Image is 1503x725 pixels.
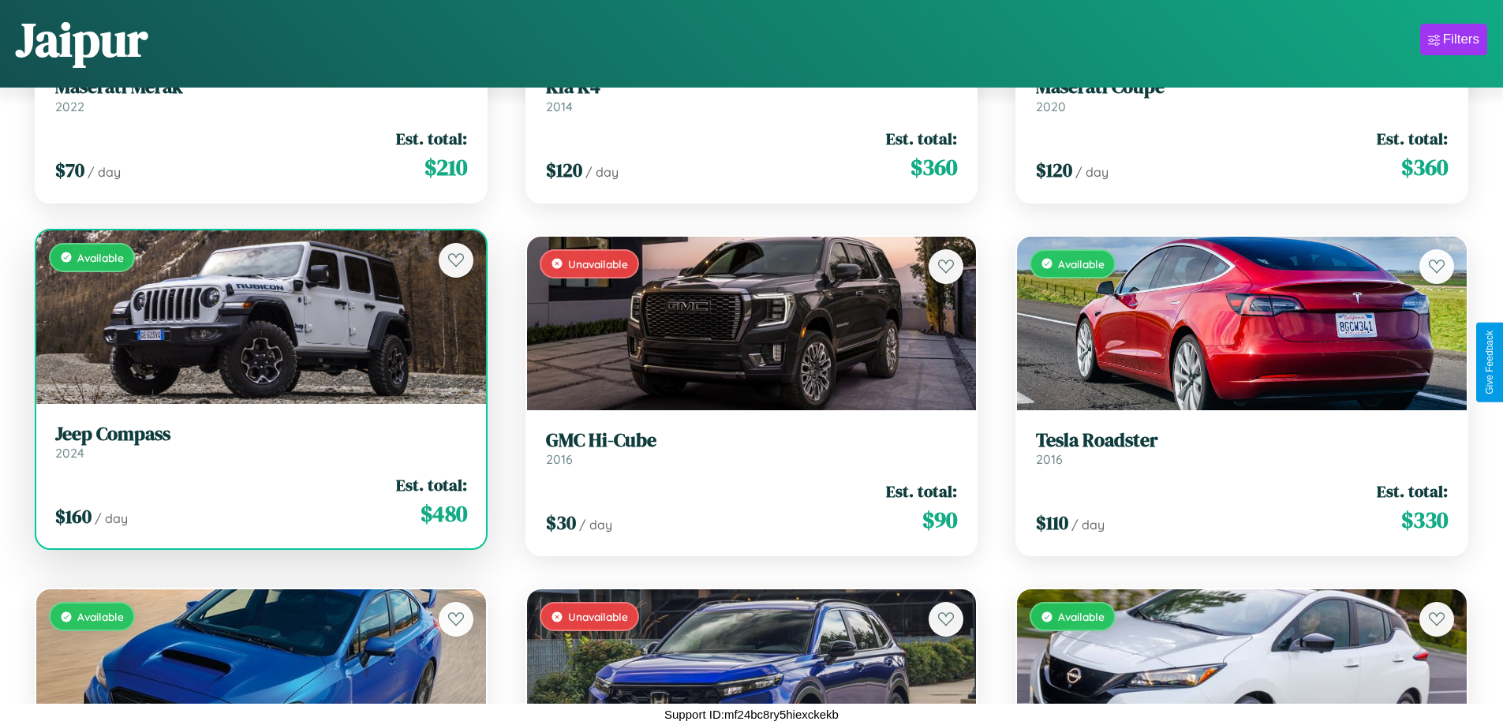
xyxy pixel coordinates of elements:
span: $ 330 [1401,504,1448,536]
a: Maserati Merak2022 [55,76,467,114]
span: $ 360 [1401,151,1448,183]
p: Support ID: mf24bc8ry5hiexckekb [664,704,839,725]
span: Unavailable [568,257,628,271]
span: $ 110 [1036,510,1068,536]
span: / day [1075,164,1109,180]
a: GMC Hi-Cube2016 [546,429,958,468]
div: Give Feedback [1484,331,1495,394]
span: $ 70 [55,157,84,183]
button: Filters [1420,24,1487,55]
a: Maserati Coupe2020 [1036,76,1448,114]
h3: Maserati Coupe [1036,76,1448,99]
h3: Kia K4 [546,76,958,99]
span: 2024 [55,445,84,461]
span: Available [77,610,124,623]
span: 2016 [1036,451,1063,467]
span: / day [579,517,612,533]
span: / day [1071,517,1105,533]
span: Est. total: [886,480,957,503]
h3: GMC Hi-Cube [546,429,958,452]
span: $ 90 [922,504,957,536]
h1: Jaipur [16,7,148,72]
span: 2020 [1036,99,1066,114]
a: Tesla Roadster2016 [1036,429,1448,468]
span: Est. total: [396,127,467,150]
span: $ 360 [910,151,957,183]
span: Available [1058,610,1105,623]
span: Unavailable [568,610,628,623]
span: Est. total: [396,473,467,496]
span: 2014 [546,99,573,114]
a: Kia K42014 [546,76,958,114]
span: $ 30 [546,510,576,536]
span: Est. total: [1377,480,1448,503]
span: / day [585,164,619,180]
span: / day [88,164,121,180]
span: 2016 [546,451,573,467]
span: $ 120 [1036,157,1072,183]
h3: Tesla Roadster [1036,429,1448,452]
span: $ 480 [421,498,467,529]
span: $ 120 [546,157,582,183]
span: Est. total: [1377,127,1448,150]
span: Est. total: [886,127,957,150]
a: Jeep Compass2024 [55,423,467,462]
div: Filters [1443,32,1479,47]
h3: Jeep Compass [55,423,467,446]
span: Available [1058,257,1105,271]
span: Available [77,251,124,264]
span: 2022 [55,99,84,114]
span: $ 210 [424,151,467,183]
h3: Maserati Merak [55,76,467,99]
span: / day [95,510,128,526]
span: $ 160 [55,503,92,529]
